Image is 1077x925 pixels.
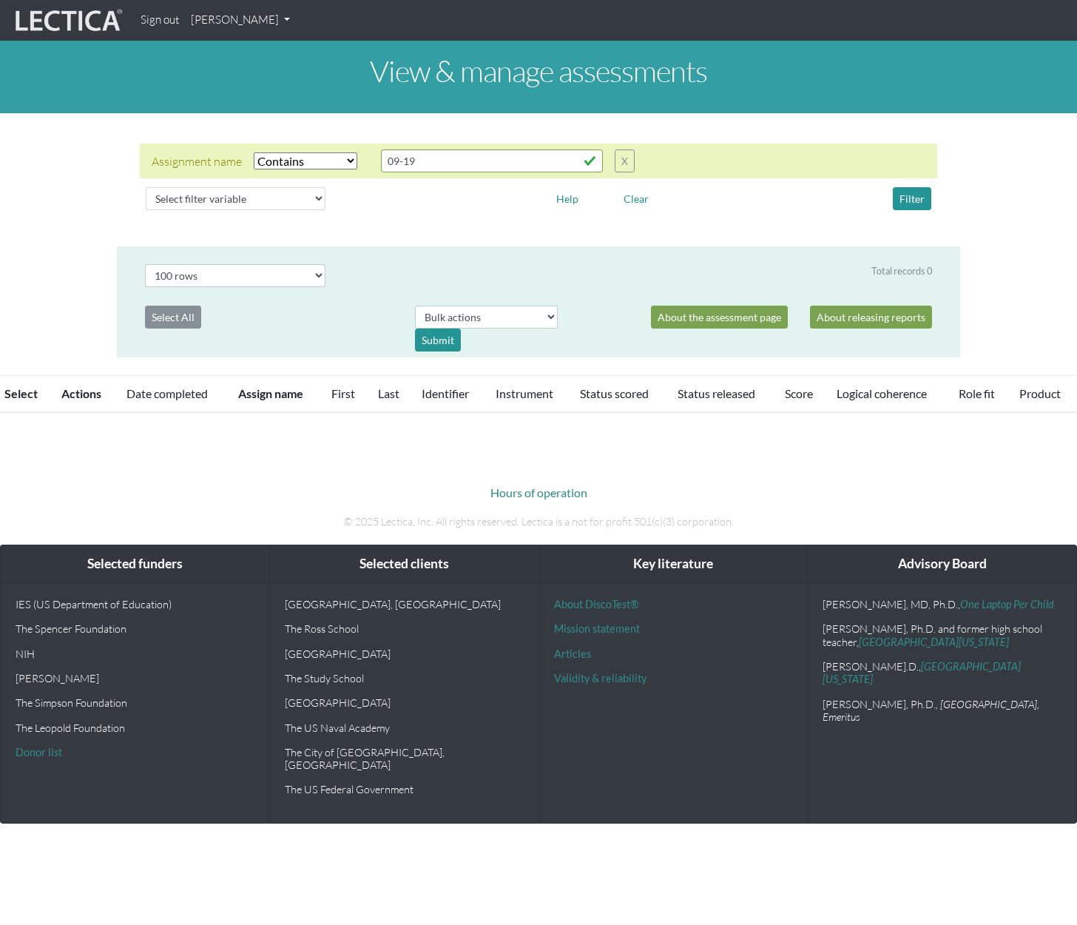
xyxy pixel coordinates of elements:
p: © 2025 Lectica, Inc. All rights reserved. Lectica is a not for profit 501(c)(3) corporation. [128,514,949,530]
a: First [331,386,355,400]
p: The Ross School [285,622,524,635]
p: [GEOGRAPHIC_DATA] [285,647,524,660]
div: Selected clients [270,545,538,583]
p: IES (US Department of Education) [16,598,254,610]
a: Status scored [580,386,649,400]
a: [GEOGRAPHIC_DATA][US_STATE] [823,660,1021,685]
a: [GEOGRAPHIC_DATA][US_STATE] [859,636,1009,648]
a: Help [550,190,585,204]
a: About DiscoTest® [554,598,638,610]
a: Logical coherence [837,386,927,400]
a: About releasing reports [810,306,932,329]
a: Sign out [135,6,185,35]
a: Hours of operation [490,485,587,499]
img: lecticalive [12,7,123,35]
em: , [GEOGRAPHIC_DATA], Emeritus [823,698,1039,723]
a: Validity & reliability [554,672,646,684]
a: Score [785,386,813,400]
p: The Simpson Foundation [16,696,254,709]
p: The US Federal Government [285,783,524,795]
p: NIH [16,647,254,660]
div: Assignment name [152,152,242,170]
div: Submit [415,329,461,351]
a: Role fit [959,386,995,400]
th: Assign name [229,376,323,413]
p: [GEOGRAPHIC_DATA] [285,696,524,709]
button: X [615,149,635,172]
p: The Spencer Foundation [16,622,254,635]
button: Help [550,187,585,210]
p: [PERSON_NAME] [16,672,254,684]
p: [PERSON_NAME].D., [823,660,1061,686]
a: Donor list [16,746,62,758]
p: The Study School [285,672,524,684]
a: Articles [554,647,591,660]
p: [PERSON_NAME], Ph.D. [823,698,1061,724]
a: Last [378,386,399,400]
a: About the assessment page [651,306,788,329]
div: Selected funders [1,545,269,583]
button: Clear [617,187,655,210]
p: The City of [GEOGRAPHIC_DATA], [GEOGRAPHIC_DATA] [285,746,524,772]
a: Product [1019,386,1061,400]
p: The US Naval Academy [285,721,524,734]
a: Instrument [496,386,553,400]
div: Advisory Board [808,545,1076,583]
a: Date completed [126,386,208,400]
th: Actions [53,376,118,413]
button: Filter [893,187,931,210]
p: [GEOGRAPHIC_DATA], [GEOGRAPHIC_DATA] [285,598,524,610]
p: The Leopold Foundation [16,721,254,734]
div: Total records 0 [871,264,932,278]
button: Select All [145,306,201,329]
p: [PERSON_NAME], MD, Ph.D., [823,598,1061,610]
a: Status released [678,386,755,400]
a: Mission statement [554,622,640,635]
div: Key literature [539,545,808,583]
a: One Laptop Per Child [960,598,1054,610]
a: [PERSON_NAME] [185,6,296,35]
p: [PERSON_NAME], Ph.D. and former high school teacher, [823,622,1061,648]
a: Identifier [422,386,469,400]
